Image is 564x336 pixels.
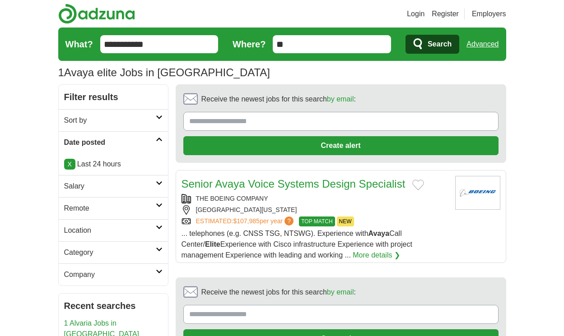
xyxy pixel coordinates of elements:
[353,250,400,261] a: More details ❯
[233,217,259,225] span: $107,985
[428,35,452,53] span: Search
[466,35,499,53] a: Advanced
[183,136,499,155] button: Create alert
[455,176,500,210] img: BOEING logo
[432,9,459,19] a: Register
[472,9,506,19] a: Employers
[233,37,266,51] label: Where?
[64,203,156,214] h2: Remote
[368,230,390,237] strong: Avaya
[64,137,156,148] h2: Date posted
[64,159,163,170] p: Last 24 hours
[182,205,448,215] div: [GEOGRAPHIC_DATA][US_STATE]
[58,64,64,81] span: 1
[182,230,412,259] span: ... telephones (e.g. CNSS TSG, NTSWG). Experience with Call Center/ Experience with Cisco infrast...
[59,131,168,153] a: Date posted
[284,216,294,226] span: ?
[59,241,168,263] a: Category
[64,269,156,280] h2: Company
[64,115,156,126] h2: Sort by
[201,287,356,298] span: Receive the newest jobs for this search :
[64,299,163,313] h2: Recent searches
[201,94,356,105] span: Receive the newest jobs for this search :
[64,181,156,192] h2: Salary
[406,35,459,54] button: Search
[407,9,424,19] a: Login
[59,109,168,131] a: Sort by
[58,66,270,78] h1: Avaya elite Jobs in [GEOGRAPHIC_DATA]
[327,288,354,296] a: by email
[64,159,75,170] a: X
[58,4,135,24] img: Adzuna logo
[205,240,220,248] strong: Elite
[337,216,354,226] span: NEW
[196,195,268,202] a: THE BOEING COMPANY
[412,180,424,190] button: Add to favorite jobs
[59,85,168,109] h2: Filter results
[59,219,168,241] a: Location
[59,197,168,219] a: Remote
[59,263,168,285] a: Company
[327,95,354,103] a: by email
[64,225,156,236] h2: Location
[59,175,168,197] a: Salary
[196,216,296,226] a: ESTIMATED:$107,985per year?
[64,247,156,258] h2: Category
[299,216,335,226] span: TOP MATCH
[182,178,406,190] a: Senior Avaya Voice Systems Design Specialist
[65,37,93,51] label: What?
